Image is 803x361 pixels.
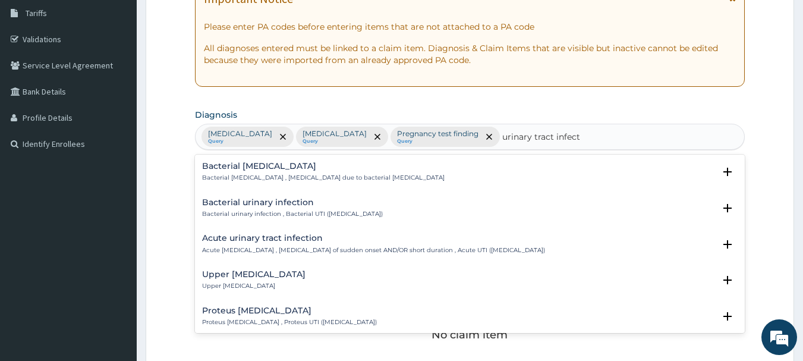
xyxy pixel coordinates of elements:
[397,129,478,139] p: Pregnancy test finding
[22,59,48,89] img: d_794563401_company_1708531726252_794563401
[204,42,736,66] p: All diagnoses entered must be linked to a claim item. Diagnosis & Claim Items that are visible bu...
[69,106,164,226] span: We're online!
[26,8,47,18] span: Tariffs
[484,131,495,142] span: remove selection option
[202,198,383,207] h4: Bacterial urinary infection
[720,165,735,179] i: open select status
[432,329,508,341] p: No claim item
[720,201,735,215] i: open select status
[204,21,736,33] p: Please enter PA codes before entering items that are not attached to a PA code
[397,139,478,145] small: Query
[720,309,735,324] i: open select status
[720,273,735,287] i: open select status
[202,318,377,327] p: Proteus [MEDICAL_DATA] , Proteus UTI ([MEDICAL_DATA])
[720,237,735,252] i: open select status
[202,306,377,315] h4: Proteus [MEDICAL_DATA]
[195,6,223,34] div: Minimize live chat window
[303,129,367,139] p: [MEDICAL_DATA]
[6,237,226,279] textarea: Type your message and hit 'Enter'
[208,139,272,145] small: Query
[62,67,200,82] div: Chat with us now
[202,246,545,255] p: Acute [MEDICAL_DATA] , [MEDICAL_DATA] of sudden onset AND/OR short duration , Acute UTI ([MEDICAL...
[195,109,237,121] label: Diagnosis
[202,270,306,279] h4: Upper [MEDICAL_DATA]
[372,131,383,142] span: remove selection option
[202,162,445,171] h4: Bacterial [MEDICAL_DATA]
[202,282,306,290] p: Upper [MEDICAL_DATA]
[278,131,288,142] span: remove selection option
[202,234,545,243] h4: Acute urinary tract infection
[202,210,383,218] p: Bacterial urinary infection , Bacterial UTI ([MEDICAL_DATA])
[303,139,367,145] small: Query
[208,129,272,139] p: [MEDICAL_DATA]
[202,174,445,182] p: Bacterial [MEDICAL_DATA] , [MEDICAL_DATA] due to bacterial [MEDICAL_DATA]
